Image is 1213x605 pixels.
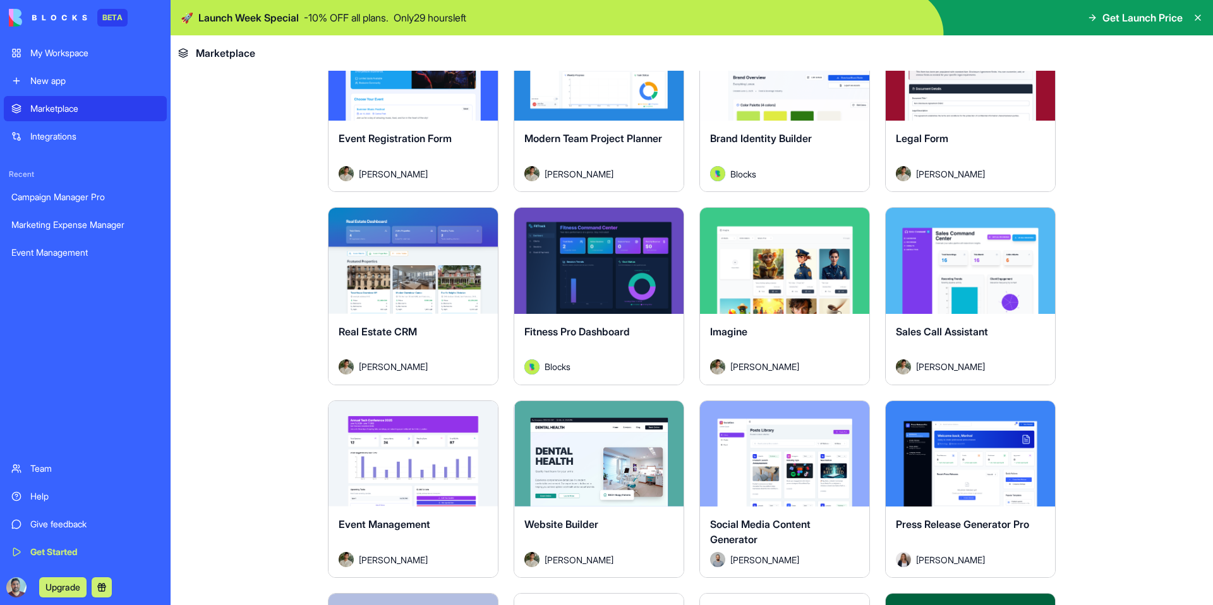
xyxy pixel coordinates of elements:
[4,212,167,237] a: Marketing Expense Manager
[198,10,299,25] span: Launch Week Special
[896,166,911,181] img: Avatar
[97,9,128,27] div: BETA
[30,47,159,59] div: My Workspace
[524,359,540,374] img: Avatar
[896,325,988,338] span: Sales Call Assistant
[524,518,598,530] span: Website Builder
[30,490,159,503] div: Help
[304,10,389,25] p: - 10 % OFF all plans.
[916,167,985,181] span: [PERSON_NAME]
[710,166,725,181] img: Avatar
[710,359,725,374] img: Avatar
[339,552,354,567] img: Avatar
[545,553,613,566] span: [PERSON_NAME]
[339,166,354,181] img: Avatar
[9,9,128,27] a: BETA
[339,359,354,374] img: Avatar
[39,577,87,597] button: Upgrade
[885,15,1056,193] a: Legal FormAvatar[PERSON_NAME]
[710,325,747,338] span: Imagine
[359,553,428,566] span: [PERSON_NAME]
[514,400,684,578] a: Website BuilderAvatar[PERSON_NAME]
[6,577,27,597] img: ACg8ocLijkUNbVhK_FslPtQA4U9XzpnJlNqAzvPBlNMDUnqe5shbs_g=s96-c
[710,132,812,145] span: Brand Identity Builder
[699,400,870,578] a: Social Media Content GeneratorAvatar[PERSON_NAME]
[545,167,613,181] span: [PERSON_NAME]
[730,553,799,566] span: [PERSON_NAME]
[730,360,799,373] span: [PERSON_NAME]
[339,325,417,338] span: Real Estate CRM
[885,207,1056,385] a: Sales Call AssistantAvatar[PERSON_NAME]
[30,546,159,558] div: Get Started
[4,184,167,210] a: Campaign Manager Pro
[328,207,498,385] a: Real Estate CRMAvatar[PERSON_NAME]
[359,167,428,181] span: [PERSON_NAME]
[1102,10,1183,25] span: Get Launch Price
[4,456,167,481] a: Team
[524,166,540,181] img: Avatar
[30,102,159,115] div: Marketplace
[181,10,193,25] span: 🚀
[4,68,167,93] a: New app
[896,132,948,145] span: Legal Form
[11,246,159,259] div: Event Management
[524,132,662,145] span: Modern Team Project Planner
[916,360,985,373] span: [PERSON_NAME]
[4,40,167,66] a: My Workspace
[896,552,911,567] img: Avatar
[4,240,167,265] a: Event Management
[514,15,684,193] a: Modern Team Project PlannerAvatar[PERSON_NAME]
[30,462,159,475] div: Team
[394,10,466,25] p: Only 29 hours left
[4,512,167,537] a: Give feedback
[4,169,167,179] span: Recent
[730,167,756,181] span: Blocks
[896,359,911,374] img: Avatar
[699,15,870,193] a: Brand Identity BuilderAvatarBlocks
[359,360,428,373] span: [PERSON_NAME]
[328,400,498,578] a: Event ManagementAvatar[PERSON_NAME]
[30,130,159,143] div: Integrations
[916,553,985,566] span: [PERSON_NAME]
[524,552,540,567] img: Avatar
[4,539,167,565] a: Get Started
[30,518,159,530] div: Give feedback
[196,45,255,61] span: Marketplace
[9,9,87,27] img: logo
[4,124,167,149] a: Integrations
[710,518,811,546] span: Social Media Content Generator
[30,75,159,87] div: New app
[39,580,87,593] a: Upgrade
[710,552,725,567] img: Avatar
[11,191,159,203] div: Campaign Manager Pro
[339,132,452,145] span: Event Registration Form
[885,400,1056,578] a: Press Release Generator ProAvatar[PERSON_NAME]
[896,518,1029,530] span: Press Release Generator Pro
[524,325,630,338] span: Fitness Pro Dashboard
[4,96,167,121] a: Marketplace
[699,207,870,385] a: ImagineAvatar[PERSON_NAME]
[328,15,498,193] a: Event Registration FormAvatar[PERSON_NAME]
[339,518,430,530] span: Event Management
[11,219,159,231] div: Marketing Expense Manager
[514,207,684,385] a: Fitness Pro DashboardAvatarBlocks
[4,484,167,509] a: Help
[545,360,570,373] span: Blocks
